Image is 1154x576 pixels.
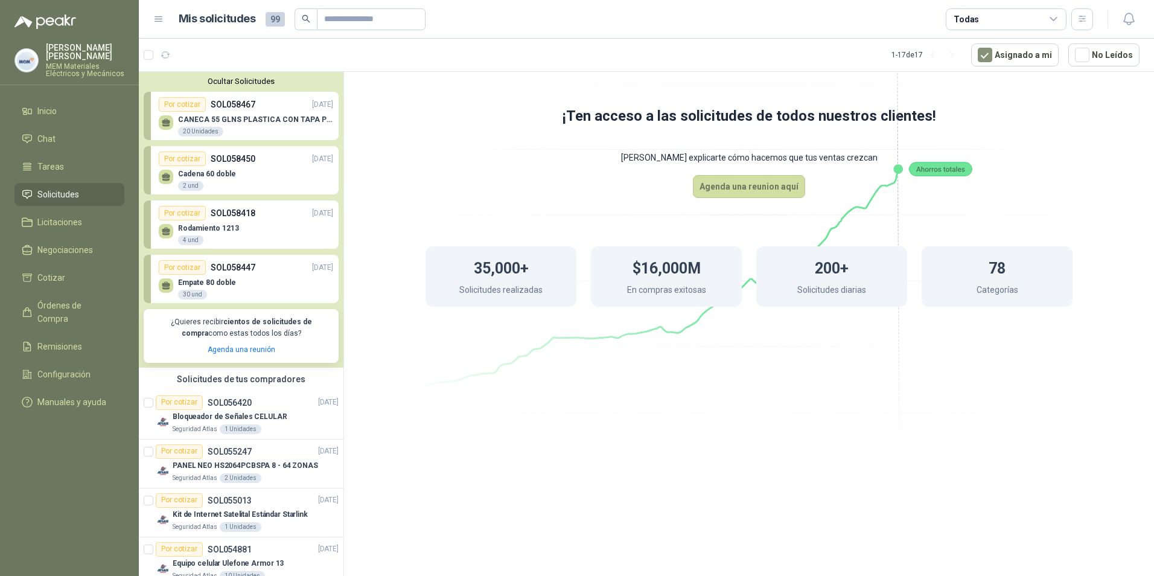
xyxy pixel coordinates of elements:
p: [DATE] [312,208,333,219]
img: Company Logo [156,415,170,429]
a: Por cotizarSOL058447[DATE] Empate 80 doble30 und [144,255,339,303]
a: Por cotizarSOL055247[DATE] Company LogoPANEL NEO HS2064PCBSPA 8 - 64 ZONASSeguridad Atlas2 Unidades [139,440,343,488]
a: Por cotizarSOL058450[DATE] Cadena 60 doble2 und [144,146,339,194]
button: No Leídos [1068,43,1140,66]
p: CANECA 55 GLNS PLASTICA CON TAPA PEQUEÑA [178,115,333,124]
span: Manuales y ayuda [37,395,106,409]
span: Cotizar [37,271,65,284]
p: Seguridad Atlas [173,522,217,532]
div: 1 Unidades [220,522,261,532]
p: Empate 80 doble [178,278,236,287]
span: Licitaciones [37,216,82,229]
p: SOL058450 [211,152,255,165]
p: SOL056420 [208,398,252,407]
p: Cadena 60 doble [178,170,236,178]
div: 2 Unidades [220,473,261,483]
h1: Mis solicitudes [179,10,256,28]
b: cientos de solicitudes de compra [182,318,312,338]
a: Manuales y ayuda [14,391,124,414]
div: Por cotizar [159,97,206,112]
p: Rodamiento 1213 [178,224,239,232]
span: Solicitudes [37,188,79,201]
p: PANEL NEO HS2064PCBSPA 8 - 64 ZONAS [173,460,318,472]
a: Agenda una reunión [208,345,275,354]
p: SOL055013 [208,496,252,505]
p: Solicitudes realizadas [459,283,543,299]
p: SOL058467 [211,98,255,111]
p: Bloqueador de Señales CELULAR [173,411,287,423]
a: Licitaciones [14,211,124,234]
p: SOL055247 [208,447,252,456]
p: ¿Quieres recibir como estas todos los días? [151,316,331,339]
a: Configuración [14,363,124,386]
a: Por cotizarSOL058418[DATE] Rodamiento 12134 und [144,200,339,249]
div: 1 - 17 de 17 [891,45,961,65]
button: Agenda una reunion aquí [693,175,805,198]
p: [DATE] [312,99,333,110]
span: Negociaciones [37,243,93,257]
div: 30 und [178,290,207,299]
a: Inicio [14,100,124,123]
div: 1 Unidades [220,424,261,434]
h1: 78 [989,254,1006,280]
p: [DATE] [318,397,339,408]
span: Chat [37,132,56,146]
h1: ¡Ten acceso a las solicitudes de todos nuestros clientes! [377,105,1121,128]
h1: 35,000+ [474,254,529,280]
span: Órdenes de Compra [37,299,113,325]
p: SOL058447 [211,261,255,274]
button: Asignado a mi [971,43,1059,66]
a: Cotizar [14,266,124,289]
p: Equipo celular Ulefone Armor 13 [173,558,284,569]
a: Chat [14,127,124,150]
a: Por cotizarSOL055013[DATE] Company LogoKit de Internet Satelital Estándar StarlinkSeguridad Atlas... [139,488,343,537]
a: Por cotizarSOL056420[DATE] Company LogoBloqueador de Señales CELULARSeguridad Atlas1 Unidades [139,391,343,440]
div: Por cotizar [156,444,203,459]
p: [DATE] [318,543,339,555]
p: MEM Materiales Eléctricos y Mecánicos [46,63,124,77]
div: Por cotizar [156,395,203,410]
img: Company Logo [156,562,170,576]
span: 99 [266,12,285,27]
div: Por cotizar [156,542,203,557]
button: Ocultar Solicitudes [144,77,339,86]
img: Company Logo [156,513,170,527]
p: Solicitudes diarias [797,283,866,299]
h1: $16,000M [633,254,701,280]
div: Por cotizar [159,152,206,166]
a: Órdenes de Compra [14,294,124,330]
p: SOL058418 [211,206,255,220]
a: Negociaciones [14,238,124,261]
a: Remisiones [14,335,124,358]
a: Tareas [14,155,124,178]
div: 2 und [178,181,203,191]
div: Todas [954,13,979,26]
p: Kit de Internet Satelital Estándar Starlink [173,509,308,520]
div: Por cotizar [156,493,203,508]
h1: 200+ [815,254,849,280]
div: Por cotizar [159,206,206,220]
p: Seguridad Atlas [173,473,217,483]
p: [DATE] [318,446,339,457]
p: [DATE] [318,494,339,506]
img: Company Logo [15,49,38,72]
div: 20 Unidades [178,127,223,136]
p: [DATE] [312,262,333,274]
p: En compras exitosas [627,283,706,299]
img: Company Logo [156,464,170,478]
a: Por cotizarSOL058467[DATE] CANECA 55 GLNS PLASTICA CON TAPA PEQUEÑA20 Unidades [144,92,339,140]
div: 4 und [178,235,203,245]
span: Tareas [37,160,64,173]
a: Solicitudes [14,183,124,206]
div: Ocultar SolicitudesPor cotizarSOL058467[DATE] CANECA 55 GLNS PLASTICA CON TAPA PEQUEÑA20 Unidades... [139,72,343,368]
p: [PERSON_NAME] [PERSON_NAME] [46,43,124,60]
p: Seguridad Atlas [173,424,217,434]
div: Por cotizar [159,260,206,275]
p: [DATE] [312,153,333,165]
span: search [302,14,310,23]
span: Remisiones [37,340,82,353]
span: Inicio [37,104,57,118]
img: Logo peakr [14,14,76,29]
p: Categorías [977,283,1018,299]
